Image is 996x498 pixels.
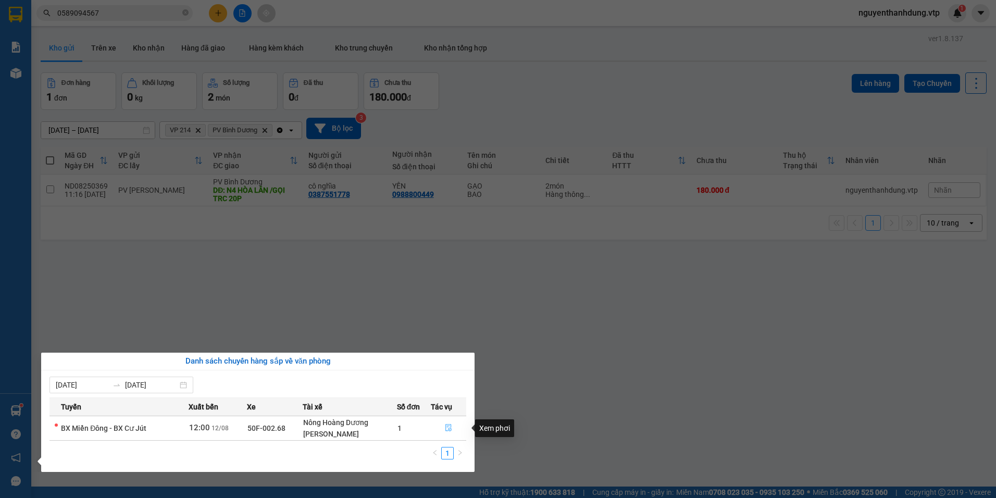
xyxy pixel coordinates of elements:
span: 12/08 [211,425,229,432]
button: left [429,447,441,459]
input: Từ ngày [56,379,108,391]
div: Nông Hoàng Dương [303,417,396,428]
li: Next Page [454,447,466,459]
span: left [432,450,438,456]
div: Xem phơi [475,419,514,437]
span: right [457,450,463,456]
span: ND08250369 [104,39,147,47]
span: swap-right [113,381,121,389]
span: Xuất bến [189,401,218,413]
strong: CÔNG TY TNHH [GEOGRAPHIC_DATA] 214 QL13 - P.26 - Q.BÌNH THẠNH - TP HCM 1900888606 [27,17,84,56]
input: Đến ngày [125,379,178,391]
li: 1 [441,447,454,459]
span: Tuyến [61,401,81,413]
span: Số đơn [397,401,420,413]
button: right [454,447,466,459]
span: Tác vụ [431,401,452,413]
span: 1 [397,424,402,432]
span: file-done [445,424,452,432]
strong: BIÊN NHẬN GỬI HÀNG HOÁ [36,63,121,70]
span: 11:16:17 [DATE] [99,47,147,55]
a: 1 [442,447,453,459]
div: Danh sách chuyến hàng sắp về văn phòng [49,355,466,368]
button: file-done [431,420,466,437]
span: BX Miền Đông - BX Cư Jút [61,424,146,432]
span: 12:00 [189,423,210,432]
span: PV [PERSON_NAME] [35,73,76,84]
span: to [113,381,121,389]
li: Previous Page [429,447,441,459]
div: [PERSON_NAME] [303,428,396,440]
span: Nơi gửi: [10,72,21,88]
span: Nơi nhận: [80,72,96,88]
span: Tài xế [303,401,322,413]
span: 50F-002.68 [247,424,285,432]
span: Xe [247,401,256,413]
img: logo [10,23,24,49]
